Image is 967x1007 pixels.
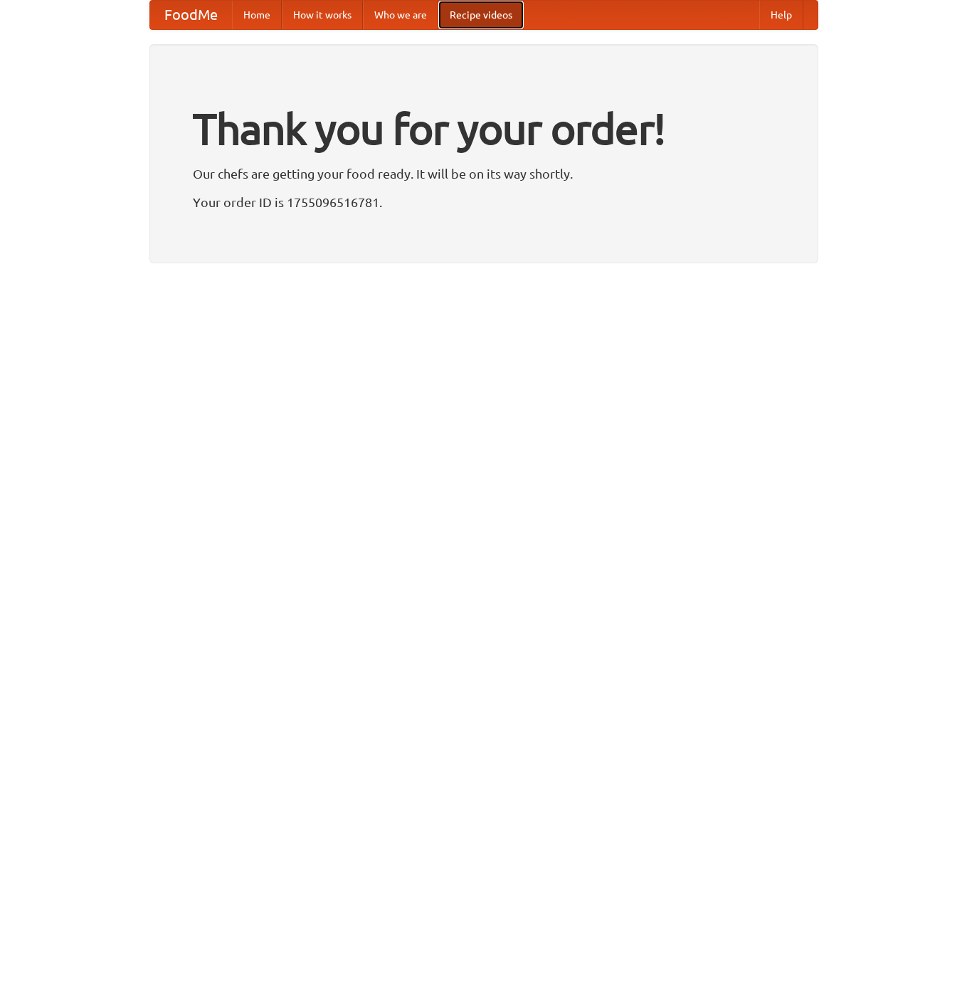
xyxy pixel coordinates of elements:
[150,1,232,29] a: FoodMe
[438,1,524,29] a: Recipe videos
[282,1,363,29] a: How it works
[232,1,282,29] a: Home
[363,1,438,29] a: Who we are
[193,95,775,163] h1: Thank you for your order!
[759,1,803,29] a: Help
[193,163,775,184] p: Our chefs are getting your food ready. It will be on its way shortly.
[193,191,775,213] p: Your order ID is 1755096516781.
